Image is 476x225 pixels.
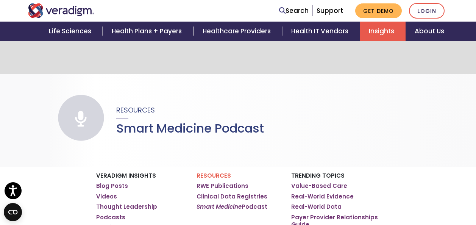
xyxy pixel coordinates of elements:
[197,203,267,211] a: Smart MedicinePodcast
[96,182,128,190] a: Blog Posts
[331,170,467,216] iframe: Drift Chat Widget
[40,22,103,41] a: Life Sciences
[291,203,342,211] a: Real-World Data
[197,182,248,190] a: RWE Publications
[197,193,267,200] a: Clinical Data Registries
[116,121,264,136] h1: Smart Medicine Podcast
[282,22,360,41] a: Health IT Vendors
[406,22,453,41] a: About Us
[279,6,309,16] a: Search
[409,3,445,19] a: Login
[116,105,155,115] span: Resources
[360,22,406,41] a: Insights
[194,22,282,41] a: Healthcare Providers
[96,214,125,221] a: Podcasts
[291,182,347,190] a: Value-Based Care
[103,22,193,41] a: Health Plans + Payers
[317,6,343,15] a: Support
[291,193,354,200] a: Real-World Evidence
[4,203,22,221] button: Open CMP widget
[355,3,402,18] a: Get Demo
[96,193,117,200] a: Videos
[28,3,94,18] img: Veradigm logo
[96,203,157,211] a: Thought Leadership
[197,203,242,211] em: Smart Medicine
